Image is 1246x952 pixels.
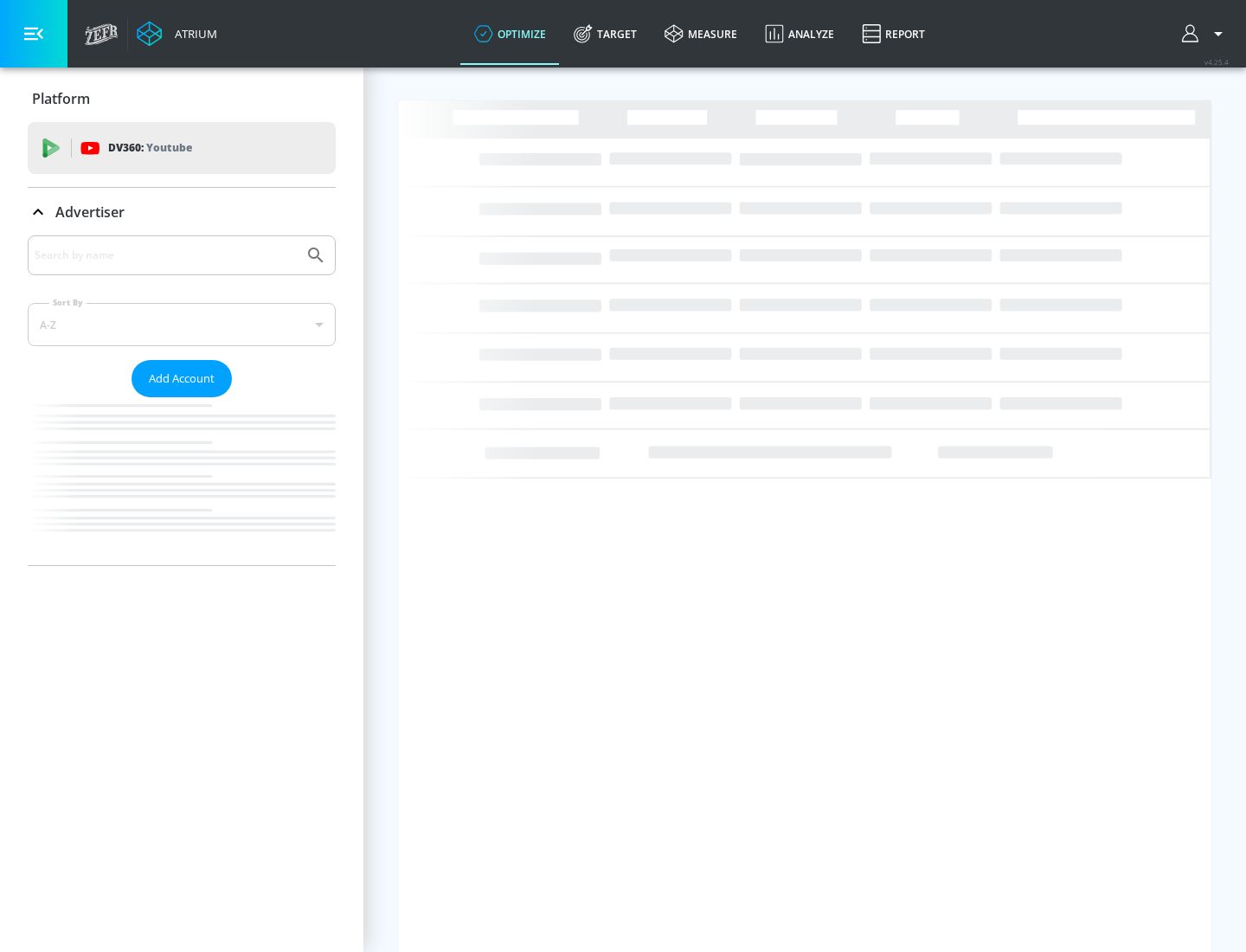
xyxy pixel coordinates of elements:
div: Atrium [168,26,217,42]
input: Search by name [35,244,297,267]
p: Youtube [146,138,192,157]
p: Advertiser [55,203,125,222]
div: Advertiser [28,235,336,565]
a: measure [651,3,751,65]
div: Advertiser [28,188,336,236]
div: Platform [28,74,336,123]
button: Add Account [132,360,232,397]
div: A-Z [28,303,336,346]
a: Atrium [137,21,217,47]
a: Analyze [751,3,848,65]
a: Report [848,3,939,65]
span: Add Account [149,369,215,389]
span: v 4.25.4 [1204,57,1229,67]
div: DV360: Youtube [28,122,336,174]
a: Target [560,3,651,65]
nav: list of Advertiser [28,397,336,565]
p: Platform [32,89,90,108]
a: optimize [460,3,560,65]
p: DV360: [108,138,192,158]
label: Sort By [49,297,87,308]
